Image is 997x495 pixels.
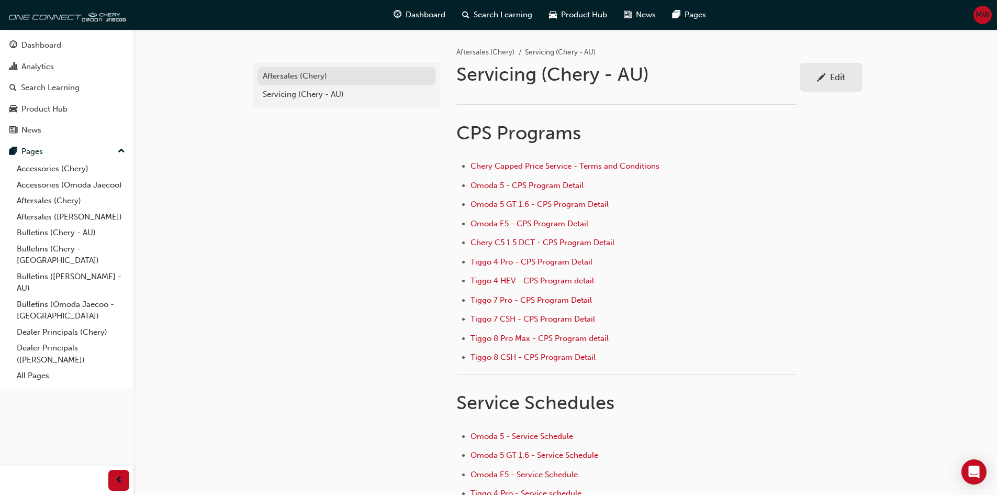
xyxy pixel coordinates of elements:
a: Servicing (Chery - AU) [257,85,435,104]
a: Search Learning [4,78,129,97]
a: All Pages [13,368,129,384]
a: Omoda 5 GT 1.6 - CPS Program Detail [471,200,609,209]
a: Chery C5 1.5 DCT - CPS Program Detail [471,238,614,247]
span: CPS Programs [456,122,581,144]
a: Bulletins ([PERSON_NAME] - AU) [13,269,129,296]
span: car-icon [9,105,17,114]
span: chart-icon [9,62,17,72]
a: Bulletins (Omoda Jaecoo - [GEOGRAPHIC_DATA]) [13,296,129,324]
button: DashboardAnalyticsSearch LearningProduct HubNews [4,34,129,142]
a: Tiggo 4 Pro - CPS Program Detail [471,257,592,267]
span: search-icon [462,8,469,21]
div: Aftersales (Chery) [263,70,430,82]
div: Open Intercom Messenger [961,459,987,485]
a: Bulletins (Chery - [GEOGRAPHIC_DATA]) [13,241,129,269]
span: pencil-icon [817,73,826,84]
a: Omoda 5 GT 1.6 - Service Schedule [471,450,598,460]
a: Analytics [4,57,129,76]
span: guage-icon [9,41,17,50]
button: Pages [4,142,129,161]
div: Edit [830,72,845,82]
a: car-iconProduct Hub [541,4,615,26]
a: guage-iconDashboard [385,4,454,26]
div: Servicing (Chery - AU) [263,89,430,101]
div: News [21,124,41,136]
a: Tiggo 8 CSH - CPS Program Detail [471,353,596,362]
a: Bulletins (Chery - AU) [13,225,129,241]
a: Edit [800,63,862,92]
a: Aftersales (Chery) [456,48,514,57]
a: Aftersales ([PERSON_NAME]) [13,209,129,225]
a: Chery Capped Price Service - Terms and Conditions [471,161,659,171]
span: News [636,9,656,21]
span: news-icon [624,8,632,21]
a: news-iconNews [615,4,664,26]
span: search-icon [9,83,17,93]
a: pages-iconPages [664,4,714,26]
li: Servicing (Chery - AU) [525,47,596,59]
a: Omoda E5 - Service Schedule [471,470,578,479]
a: Omoda 5 - Service Schedule [471,432,573,441]
span: pages-icon [673,8,680,21]
div: Dashboard [21,39,61,51]
a: Tiggo 8 Pro Max - CPS Program detail [471,334,609,343]
span: guage-icon [394,8,401,21]
button: MW [973,6,992,24]
div: Search Learning [21,82,80,94]
a: Omoda E5 - CPS Program Detail [471,219,588,228]
span: prev-icon [115,474,123,487]
a: Tiggo 7 CSH - CPS Program Detail [471,314,595,324]
div: Analytics [21,61,54,73]
span: MW [976,9,990,21]
a: Dealer Principals (Chery) [13,324,129,340]
span: Pages [685,9,706,21]
a: Accessories (Omoda Jaecoo) [13,177,129,193]
h1: Servicing (Chery - AU) [456,63,800,86]
a: Aftersales (Chery) [13,193,129,209]
div: Pages [21,146,43,158]
a: Accessories (Chery) [13,161,129,177]
span: Search Learning [474,9,532,21]
a: Product Hub [4,100,129,119]
span: Service Schedules [456,391,614,414]
a: Tiggo 7 Pro - CPS Program Detail [471,295,592,305]
a: Aftersales (Chery) [257,67,435,85]
span: car-icon [549,8,557,21]
img: oneconnect [5,4,126,25]
span: news-icon [9,126,17,135]
a: News [4,120,129,140]
div: Product Hub [21,103,68,115]
a: Dealer Principals ([PERSON_NAME]) [13,340,129,368]
span: pages-icon [9,147,17,157]
span: Product Hub [561,9,607,21]
a: Dashboard [4,36,129,55]
a: Tiggo 4 HEV - CPS Program detail [471,276,594,285]
span: up-icon [118,145,125,158]
span: Dashboard [406,9,445,21]
a: search-iconSearch Learning [454,4,541,26]
a: Omoda 5 - CPS Program Detail [471,181,584,190]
